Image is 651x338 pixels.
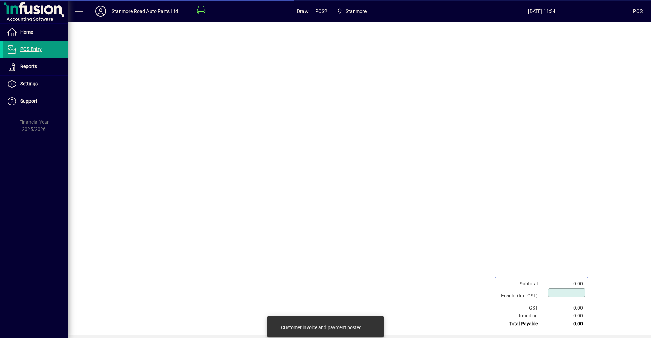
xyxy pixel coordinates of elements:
span: [DATE] 11:34 [450,6,633,17]
a: Settings [3,76,68,93]
button: Profile [90,5,112,17]
a: Reports [3,58,68,75]
a: Support [3,93,68,110]
span: Settings [20,81,38,86]
td: 0.00 [545,320,585,328]
span: Draw [297,6,309,17]
td: 0.00 [545,304,585,312]
td: Rounding [498,312,545,320]
div: Customer invoice and payment posted. [281,324,363,331]
td: Freight (Incl GST) [498,288,545,304]
span: Stanmore [334,5,370,17]
span: Reports [20,64,37,69]
td: GST [498,304,545,312]
td: 0.00 [545,280,585,288]
td: Subtotal [498,280,545,288]
span: Support [20,98,37,104]
span: POS2 [315,6,328,17]
div: Stanmore Road Auto Parts Ltd [112,6,178,17]
td: Total Payable [498,320,545,328]
td: 0.00 [545,312,585,320]
span: Stanmore [346,6,367,17]
span: Home [20,29,33,35]
a: Home [3,24,68,41]
span: POS Entry [20,46,42,52]
div: POS [633,6,643,17]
